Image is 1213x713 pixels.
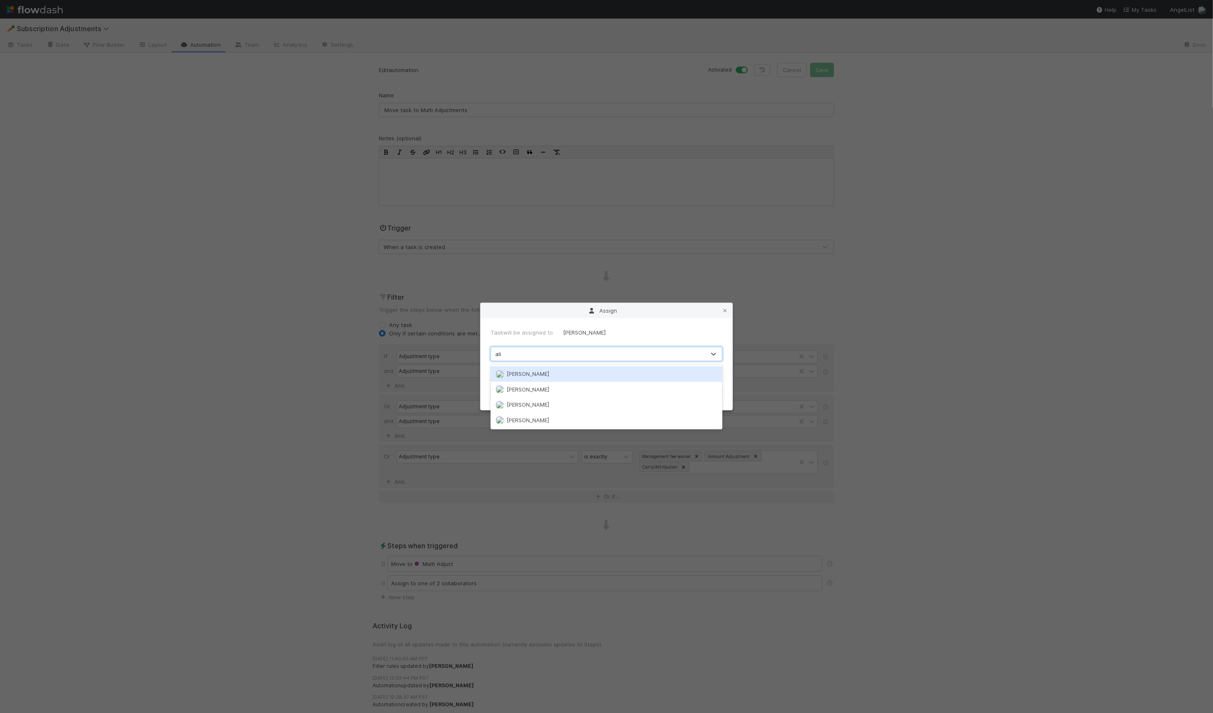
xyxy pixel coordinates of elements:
[480,303,733,318] div: Assign
[496,416,504,424] img: avatar_218ae7b5-dcd5-4ccc-b5d5-7cc00ae2934f.png
[507,417,549,424] span: [PERSON_NAME]
[496,370,504,378] img: avatar_12dd09bb-393f-4edb-90ff-b12147216d3f.png
[507,401,549,408] span: [PERSON_NAME]
[507,386,549,393] span: [PERSON_NAME]
[491,328,722,337] div: Task will be assigned to
[507,370,549,377] span: [PERSON_NAME]
[555,329,562,336] img: avatar_04f2f553-352a-453f-b9fb-c6074dc60769.png
[563,329,606,336] span: [PERSON_NAME]
[496,385,504,394] img: avatar_d6b50140-ca82-482e-b0bf-854821fc5d82.png
[496,401,504,409] img: avatar_b18de8e2-1483-4e81-aa60-0a3d21592880.png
